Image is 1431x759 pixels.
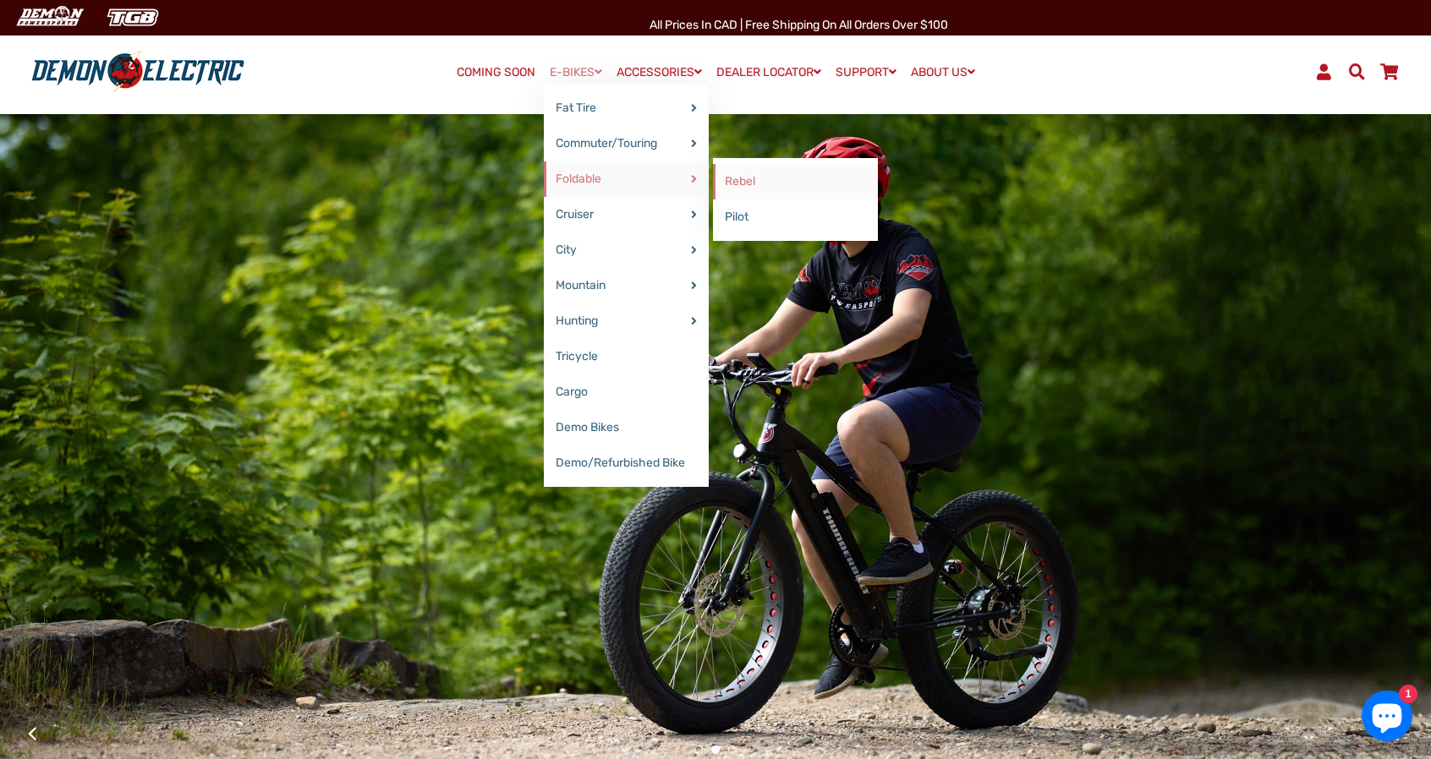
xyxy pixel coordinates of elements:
a: SUPPORT [830,60,902,85]
a: City [544,232,709,268]
a: E-BIKES [544,60,608,85]
a: ABOUT US [905,60,981,85]
a: COMING SOON [451,61,541,85]
a: Mountain [544,268,709,303]
img: TGB Canada [98,3,167,31]
a: Commuter/Touring [544,126,709,161]
a: Tricycle [544,339,709,374]
span: All Prices in CAD | Free shipping on all orders over $100 [650,18,948,32]
img: Demon Electric [8,3,90,31]
a: DEALER LOCATOR [710,60,827,85]
a: Demo Bikes [544,410,709,445]
a: Pilot [713,199,878,235]
a: Foldable [544,161,709,197]
button: 2 of 3 [711,745,720,754]
inbox-online-store-chat: Shopify online store chat [1357,691,1417,745]
a: Demo/Refurbished Bike [544,445,709,481]
a: Hunting [544,303,709,339]
a: Cruiser [544,197,709,232]
img: Demon Electric logo [25,50,250,94]
a: Fat Tire [544,90,709,126]
a: ACCESSORIES [611,60,708,85]
a: Cargo [544,374,709,410]
button: 1 of 3 [694,745,703,754]
a: Rebel [713,164,878,199]
button: 3 of 3 [728,745,737,754]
